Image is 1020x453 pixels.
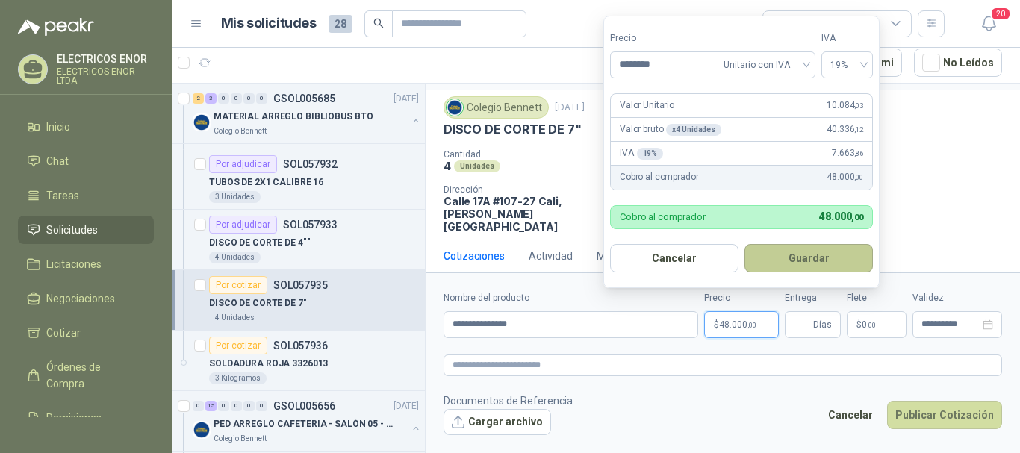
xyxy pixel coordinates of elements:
div: Colegio Bennett [444,96,549,119]
a: Tareas [18,181,154,210]
div: Por adjudicar [209,216,277,234]
p: ELECTRICOS ENOR [57,54,154,64]
label: Precio [704,291,779,305]
span: $ [856,320,862,329]
div: 3 Unidades [209,191,261,203]
a: Por cotizarSOL057936SOLDADURA ROJA 33260133 Kilogramos [172,331,425,391]
span: Tareas [46,187,79,204]
span: 19% [830,54,864,76]
p: SOL057933 [283,219,338,230]
img: Logo peakr [18,18,94,36]
p: SOLDADURA ROJA 3326013 [209,357,328,371]
button: Cancelar [610,244,738,272]
div: 4 Unidades [209,312,261,324]
p: [DATE] [394,92,419,106]
p: Cantidad [444,149,639,160]
div: 19 % [637,148,664,160]
h1: Mis solicitudes [221,13,317,34]
span: Licitaciones [46,256,102,272]
label: Precio [610,31,715,46]
label: Entrega [785,291,841,305]
a: Chat [18,147,154,175]
span: 48.000 [827,170,863,184]
label: IVA [821,31,873,46]
p: Documentos de Referencia [444,393,573,409]
a: Por adjudicarSOL057933DISCO DE CORTE DE 4""4 Unidades [172,210,425,270]
div: 0 [218,93,229,104]
p: Colegio Bennett [214,433,267,445]
p: Calle 17A #107-27 Cali , [PERSON_NAME][GEOGRAPHIC_DATA] [444,195,608,233]
p: GSOL005656 [273,401,335,411]
div: 0 [243,93,255,104]
button: Cargar archivo [444,409,551,436]
button: 20 [975,10,1002,37]
label: Validez [912,291,1002,305]
span: 48.000 [819,210,863,222]
p: Valor Unitario [620,99,674,113]
label: Nombre del producto [444,291,698,305]
p: ELECTRICOS ENOR LTDA [57,67,154,85]
div: Unidades [454,160,500,172]
div: 3 [205,93,217,104]
p: SOL057935 [273,280,328,290]
a: Licitaciones [18,250,154,278]
span: Cotizar [46,325,81,341]
p: Colegio Bennett [214,125,267,137]
div: 0 [231,401,242,411]
div: 15 [205,401,217,411]
p: DISCO DE CORTE DE 4"" [209,236,310,250]
div: Cotizaciones [444,248,505,264]
a: Remisiones [18,404,154,432]
span: 0 [862,320,876,329]
button: No Leídos [914,49,1002,77]
button: Cancelar [820,401,881,429]
a: 0 15 0 0 0 0 GSOL005656[DATE] Company LogoPED ARREGLO CAFETERIA - SALÓN 05 - MATERIAL CARP.Colegi... [193,397,422,445]
p: GSOL005685 [273,93,335,104]
div: 0 [256,401,267,411]
p: Cobro al comprador [620,170,698,184]
span: ,00 [747,321,756,329]
div: Actividad [529,248,573,264]
p: DISCO DE CORTE DE 7" [209,296,307,310]
p: Cobro al comprador [620,212,706,222]
div: 3 Kilogramos [209,372,267,384]
div: 0 [256,93,267,104]
span: 20 [990,7,1011,21]
a: Por cotizarSOL057935DISCO DE CORTE DE 7"4 Unidades [172,270,425,331]
div: Por adjudicar [209,155,277,173]
span: search [373,18,384,28]
span: ,03 [854,101,863,110]
label: Flete [847,291,907,305]
span: 7.663 [832,146,863,160]
span: 28 [329,15,352,33]
div: Por cotizar [209,337,267,354]
span: ,00 [867,321,876,329]
div: 0 [193,401,204,411]
div: Mensajes [597,248,642,264]
img: Company Logo [193,421,211,439]
p: [DATE] [555,101,585,115]
span: 40.336 [827,122,863,137]
div: 4 Unidades [209,252,261,263]
p: PED ARREGLO CAFETERIA - SALÓN 05 - MATERIAL CARP. [214,417,399,431]
p: IVA [620,146,663,160]
span: Remisiones [46,410,102,426]
span: Chat [46,153,69,169]
p: SOL057936 [273,340,328,351]
span: ,00 [854,173,863,181]
p: $ 0,00 [847,311,907,338]
p: 4 [444,160,451,172]
div: 0 [218,401,229,411]
a: Solicitudes [18,216,154,244]
span: ,86 [854,149,863,157]
a: Órdenes de Compra [18,353,154,398]
div: 2 [193,93,204,104]
button: Publicar Cotización [887,401,1002,429]
span: Inicio [46,119,70,135]
div: Por cotizar [209,276,267,294]
span: Días [813,312,832,337]
p: SOL057932 [283,159,338,169]
span: Solicitudes [46,222,98,238]
p: [DATE] [394,399,419,413]
span: ,12 [854,125,863,134]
